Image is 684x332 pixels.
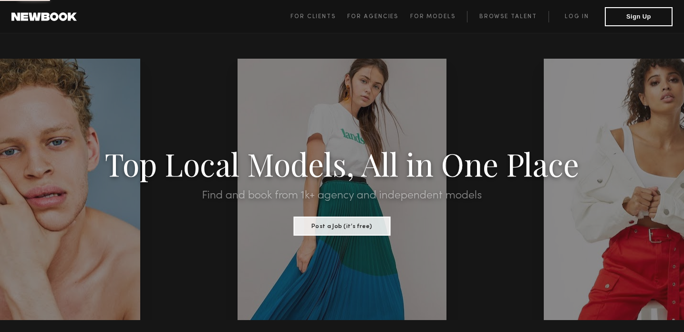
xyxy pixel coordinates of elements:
[605,7,673,26] button: Sign Up
[52,149,633,178] h1: Top Local Models, All in One Place
[347,14,398,20] span: For Agencies
[290,11,347,22] a: For Clients
[347,11,410,22] a: For Agencies
[290,14,336,20] span: For Clients
[549,11,605,22] a: Log in
[410,11,467,22] a: For Models
[293,217,390,236] button: Post a Job (it’s free)
[410,14,456,20] span: For Models
[52,190,633,201] h2: Find and book from 1k+ agency and independent models
[293,220,390,230] a: Post a Job (it’s free)
[467,11,549,22] a: Browse Talent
